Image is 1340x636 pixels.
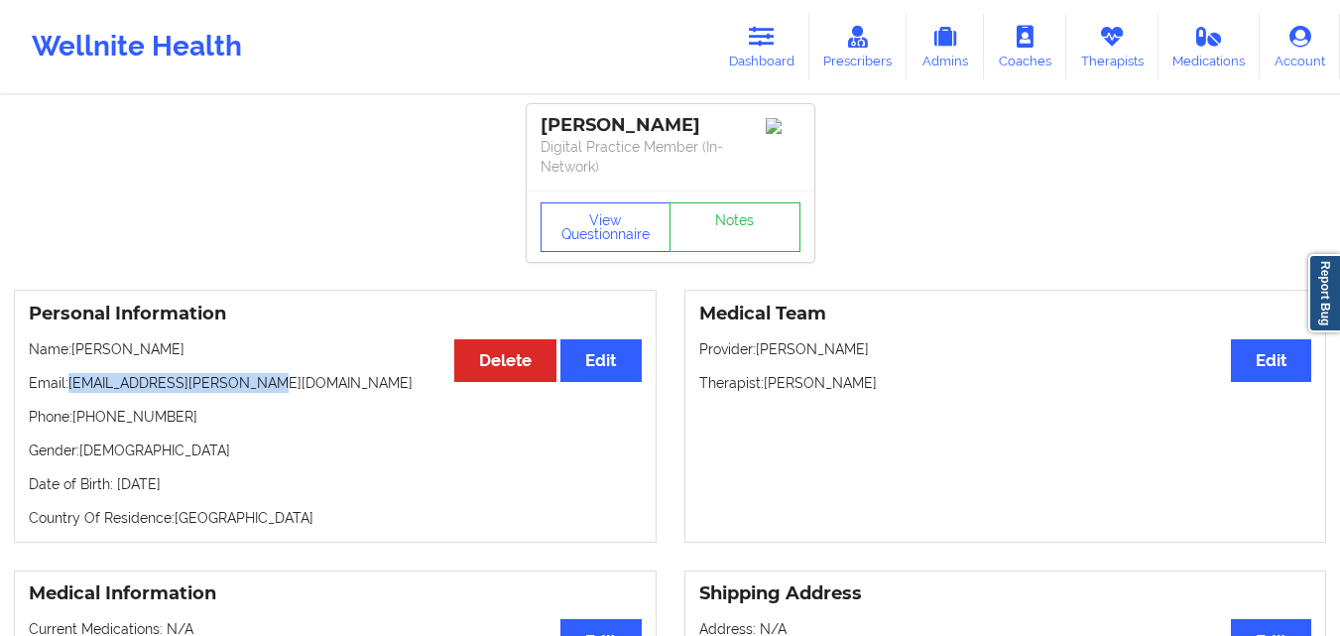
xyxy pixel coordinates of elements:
[1231,339,1311,382] button: Edit
[29,339,642,359] p: Name: [PERSON_NAME]
[699,373,1312,393] p: Therapist: [PERSON_NAME]
[29,474,642,494] p: Date of Birth: [DATE]
[29,407,642,427] p: Phone: [PHONE_NUMBER]
[670,202,800,252] a: Notes
[809,14,908,79] a: Prescribers
[454,339,556,382] button: Delete
[541,114,800,137] div: [PERSON_NAME]
[984,14,1066,79] a: Coaches
[1066,14,1158,79] a: Therapists
[541,137,800,177] p: Digital Practice Member (In-Network)
[699,582,1312,605] h3: Shipping Address
[29,441,642,460] p: Gender: [DEMOGRAPHIC_DATA]
[907,14,984,79] a: Admins
[699,339,1312,359] p: Provider: [PERSON_NAME]
[29,508,642,528] p: Country Of Residence: [GEOGRAPHIC_DATA]
[29,582,642,605] h3: Medical Information
[1158,14,1261,79] a: Medications
[714,14,809,79] a: Dashboard
[699,303,1312,325] h3: Medical Team
[766,118,800,134] img: Image%2Fplaceholer-image.png
[29,373,642,393] p: Email: [EMAIL_ADDRESS][PERSON_NAME][DOMAIN_NAME]
[541,202,671,252] button: View Questionnaire
[560,339,641,382] button: Edit
[1308,254,1340,332] a: Report Bug
[29,303,642,325] h3: Personal Information
[1260,14,1340,79] a: Account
